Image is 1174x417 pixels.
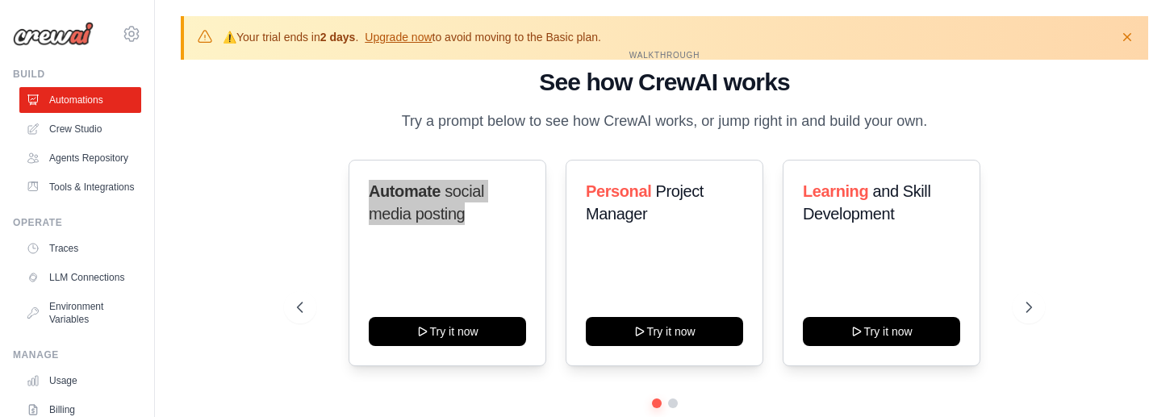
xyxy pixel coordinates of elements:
div: Operate [13,216,141,229]
p: Try a prompt below to see how CrewAI works, or jump right in and build your own. [394,110,936,133]
a: Tools & Integrations [19,174,141,200]
img: Logo [13,22,94,46]
p: Your trial ends in . to avoid moving to the Basic plan. [223,29,601,45]
a: LLM Connections [19,265,141,290]
span: and Skill Development [803,182,930,223]
strong: ⚠️ [223,31,236,44]
a: Agents Repository [19,145,141,171]
a: Environment Variables [19,294,141,332]
div: Manage [13,348,141,361]
span: social media posting [369,182,484,223]
span: Automate [369,182,441,200]
span: Learning [803,182,868,200]
a: Automations [19,87,141,113]
button: Try it now [803,317,960,346]
a: Crew Studio [19,116,141,142]
span: Project Manager [586,182,704,223]
a: Usage [19,368,141,394]
div: WALKTHROUGH [297,49,1032,61]
a: Traces [19,236,141,261]
button: Try it now [369,317,526,346]
strong: 2 days [320,31,356,44]
div: Build [13,68,141,81]
span: Personal [586,182,651,200]
h1: See how CrewAI works [297,68,1032,97]
button: Try it now [586,317,743,346]
a: Upgrade now [365,31,432,44]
